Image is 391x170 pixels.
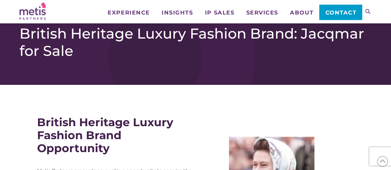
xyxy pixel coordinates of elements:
[19,2,46,20] img: Metis Partners
[319,5,362,20] a: Contact
[290,10,313,15] span: About
[246,10,278,15] span: Services
[162,10,193,15] span: Insights
[205,10,234,15] span: IP Sales
[19,25,372,60] h1: British Heritage Luxury Fashion Brand: Jacqmar for Sale
[325,10,357,15] span: Contact
[37,115,173,155] strong: British Heritage Luxury Fashion Brand Opportunity
[108,10,150,15] span: Experience
[377,156,388,167] span: Back to Top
